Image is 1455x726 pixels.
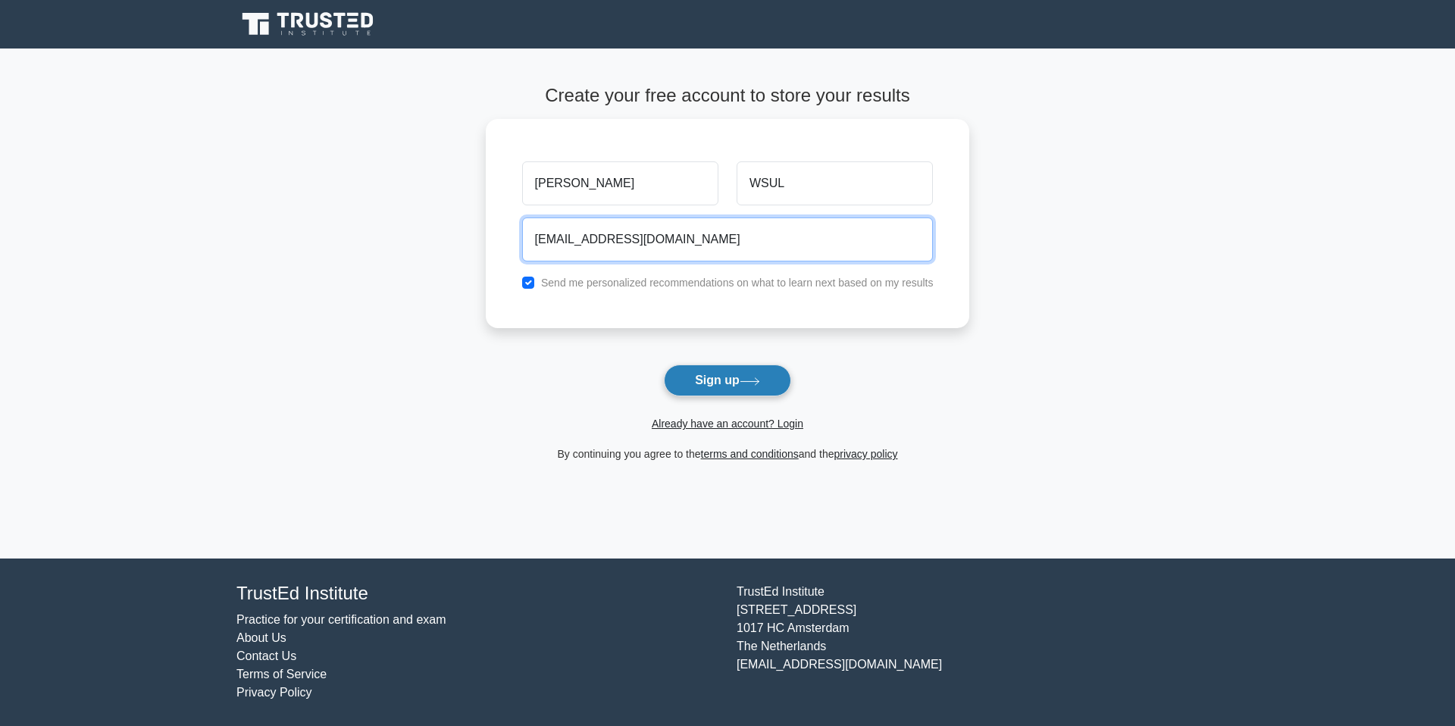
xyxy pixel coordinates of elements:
[486,85,970,107] h4: Create your free account to store your results
[236,668,327,681] a: Terms of Service
[236,686,312,699] a: Privacy Policy
[236,649,296,662] a: Contact Us
[522,161,718,205] input: First name
[236,613,446,626] a: Practice for your certification and exam
[701,448,799,460] a: terms and conditions
[737,161,933,205] input: Last name
[477,445,979,463] div: By continuing you agree to the and the
[541,277,934,289] label: Send me personalized recommendations on what to learn next based on my results
[727,583,1228,702] div: TrustEd Institute [STREET_ADDRESS] 1017 HC Amsterdam The Netherlands [EMAIL_ADDRESS][DOMAIN_NAME]
[664,365,791,396] button: Sign up
[522,217,934,261] input: Email
[236,583,718,605] h4: TrustEd Institute
[834,448,898,460] a: privacy policy
[652,418,803,430] a: Already have an account? Login
[236,631,286,644] a: About Us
